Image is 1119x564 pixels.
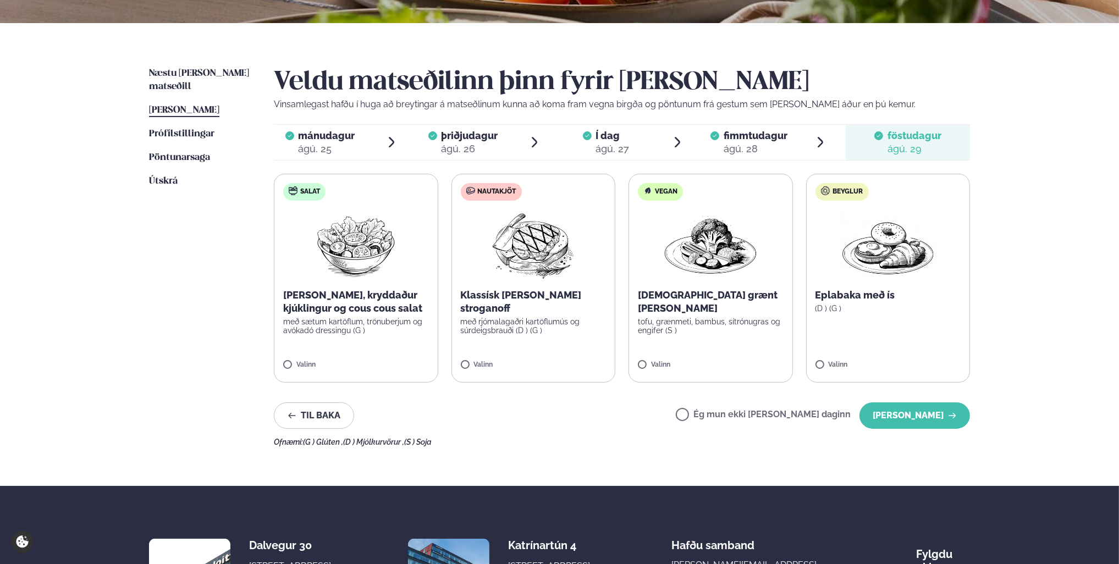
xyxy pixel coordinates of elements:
[274,67,970,98] h2: Veldu matseðilinn þinn fyrir [PERSON_NAME]
[299,130,355,141] span: mánudagur
[638,317,784,335] p: tofu, grænmeti, bambus, sítrónugras og engifer (S )
[638,289,784,315] p: [DEMOGRAPHIC_DATA] grænt [PERSON_NAME]
[283,317,429,335] p: með sætum kartöflum, trönuberjum og avókadó dressingu (G )
[888,130,941,141] span: föstudagur
[149,106,219,115] span: [PERSON_NAME]
[249,539,337,552] div: Dalvegur 30
[149,69,249,91] span: Næstu [PERSON_NAME] matseðill
[149,151,210,164] a: Pöntunarsaga
[274,438,970,446] div: Ofnæmi:
[289,186,297,195] img: salad.svg
[466,186,475,195] img: beef.svg
[300,187,320,196] span: Salat
[815,304,961,313] p: (D ) (G )
[299,142,355,156] div: ágú. 25
[11,530,34,553] a: Cookie settings
[671,530,754,552] span: Hafðu samband
[478,187,516,196] span: Nautakjöt
[662,209,759,280] img: Vegan.png
[643,186,652,195] img: Vegan.svg
[821,186,830,195] img: bagle-new-16px.svg
[596,129,630,142] span: Í dag
[859,402,970,429] button: [PERSON_NAME]
[442,142,498,156] div: ágú. 26
[442,130,498,141] span: þriðjudagur
[655,187,677,196] span: Vegan
[484,209,582,280] img: Beef-Meat.png
[149,176,178,186] span: Útskrá
[343,438,404,446] span: (D ) Mjólkurvörur ,
[461,289,607,315] p: Klassísk [PERSON_NAME] stroganoff
[833,187,863,196] span: Beyglur
[404,438,432,446] span: (S ) Soja
[283,289,429,315] p: [PERSON_NAME], kryddaður kjúklingur og cous cous salat
[149,128,214,141] a: Prófílstillingar
[149,175,178,188] a: Útskrá
[149,153,210,162] span: Pöntunarsaga
[724,130,787,141] span: fimmtudagur
[307,209,405,280] img: Salad.png
[815,289,961,302] p: Eplabaka með ís
[840,209,936,280] img: Croissant.png
[274,402,354,429] button: Til baka
[149,67,252,93] a: Næstu [PERSON_NAME] matseðill
[149,104,219,117] a: [PERSON_NAME]
[888,142,941,156] div: ágú. 29
[461,317,607,335] p: með rjómalagaðri kartöflumús og súrdeigsbrauði (D ) (G )
[724,142,787,156] div: ágú. 28
[508,539,596,552] div: Katrínartún 4
[274,98,970,111] p: Vinsamlegast hafðu í huga að breytingar á matseðlinum kunna að koma fram vegna birgða og pöntunum...
[149,129,214,139] span: Prófílstillingar
[303,438,343,446] span: (G ) Glúten ,
[596,142,630,156] div: ágú. 27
